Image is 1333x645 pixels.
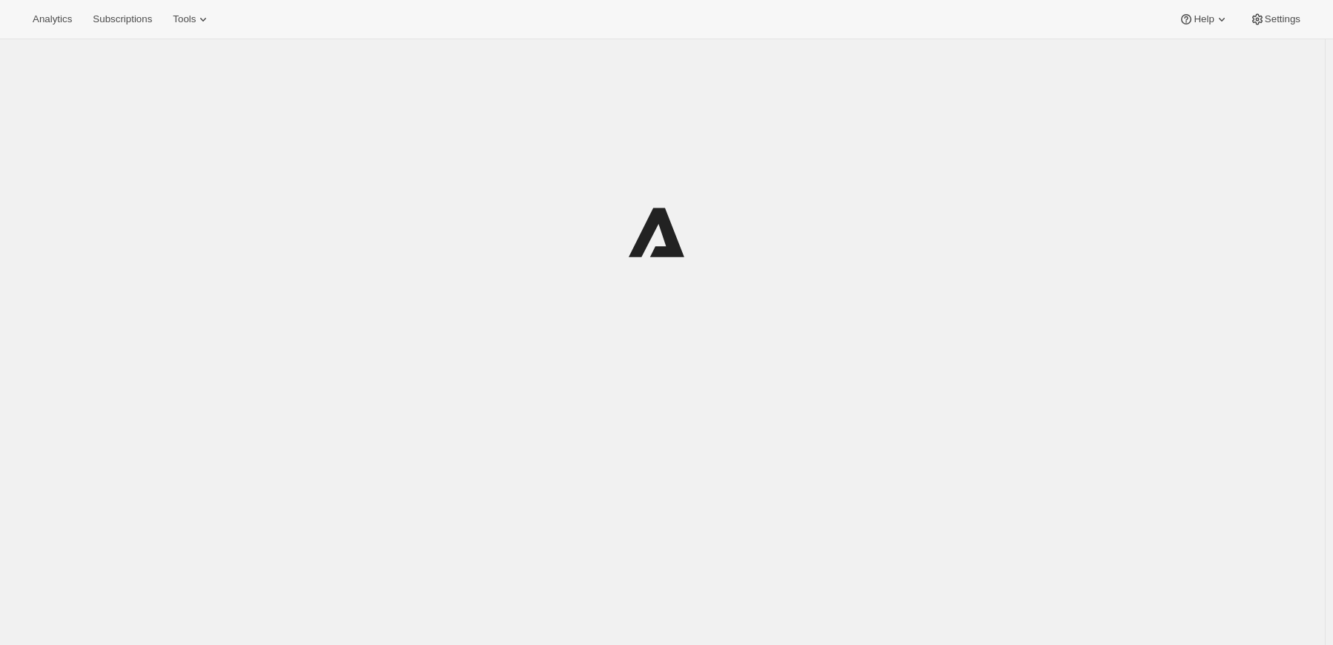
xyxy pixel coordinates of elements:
span: Help [1194,13,1214,25]
button: Help [1170,9,1237,30]
button: Analytics [24,9,81,30]
button: Subscriptions [84,9,161,30]
button: Settings [1241,9,1309,30]
span: Settings [1265,13,1300,25]
span: Tools [173,13,196,25]
span: Analytics [33,13,72,25]
button: Tools [164,9,219,30]
span: Subscriptions [93,13,152,25]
